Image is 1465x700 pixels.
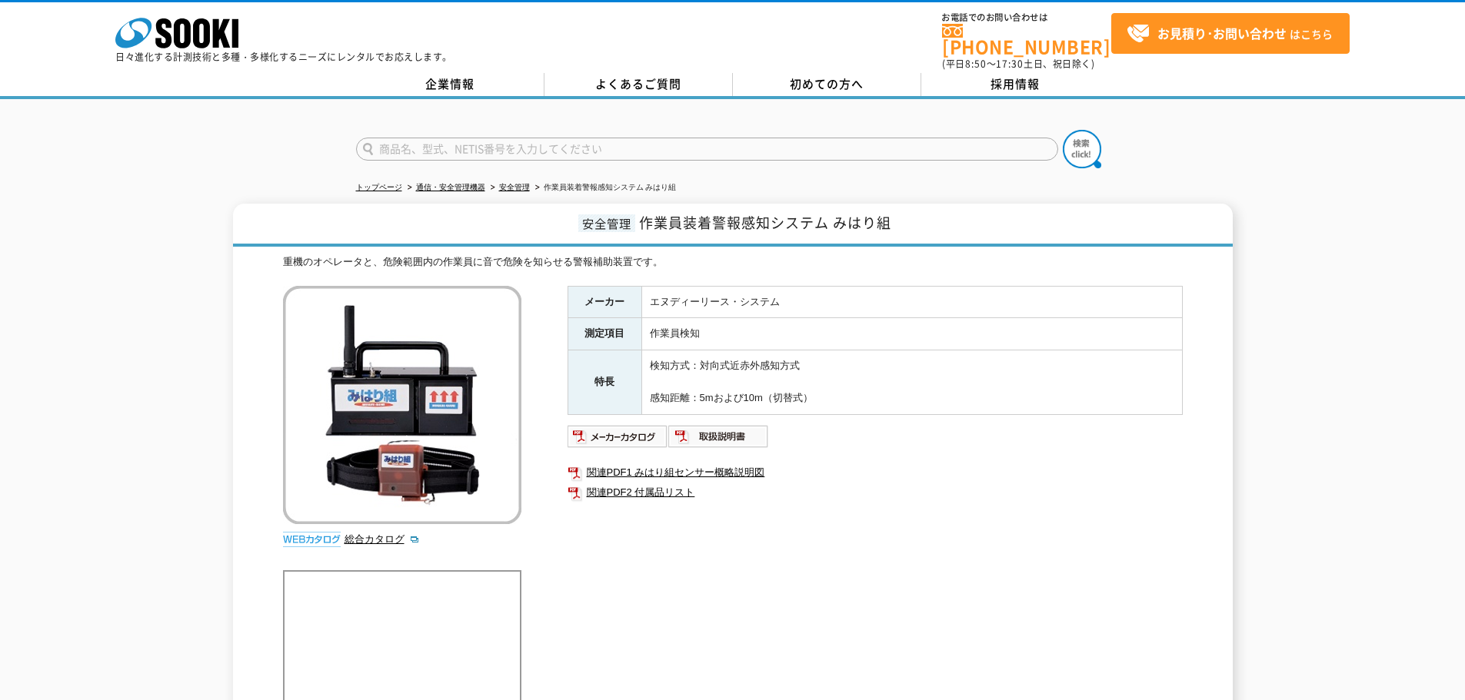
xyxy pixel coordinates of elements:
span: はこちら [1127,22,1333,45]
p: 日々進化する計測技術と多種・多様化するニーズにレンタルでお応えします。 [115,52,452,61]
a: 取扱説明書 [668,434,769,446]
th: メーカー [568,286,641,318]
strong: お見積り･お問い合わせ [1157,24,1287,42]
a: 関連PDF1 みはり組センサー概略説明図 [568,463,1183,483]
td: 検知方式：対向式近赤外感知方式 感知距離：5mおよび10m（切替式） [641,350,1182,414]
a: よくあるご質問 [544,73,733,96]
a: 安全管理 [499,183,530,191]
span: 17:30 [996,57,1024,71]
a: [PHONE_NUMBER] [942,24,1111,55]
span: (平日 ～ 土日、祝日除く) [942,57,1094,71]
span: 作業員装着警報感知システム みはり組 [639,212,891,233]
li: 作業員装着警報感知システム みはり組 [532,180,677,196]
a: トップページ [356,183,402,191]
td: 作業員検知 [641,318,1182,350]
span: 8:50 [965,57,987,71]
a: メーカーカタログ [568,434,668,446]
a: 企業情報 [356,73,544,96]
a: 関連PDF2 付属品リスト [568,483,1183,503]
span: 初めての方へ [790,75,864,92]
input: 商品名、型式、NETIS番号を入力してください [356,138,1058,161]
a: 採用情報 [921,73,1110,96]
th: 特長 [568,350,641,414]
a: お見積り･お問い合わせはこちら [1111,13,1350,54]
a: 通信・安全管理機器 [416,183,485,191]
td: エヌディーリース・システム [641,286,1182,318]
div: 重機のオペレータと、危険範囲内の作業員に音で危険を知らせる警報補助装置です。 [283,254,1183,270]
img: btn_search.png [1063,130,1101,168]
img: webカタログ [283,532,341,547]
a: 初めての方へ [733,73,921,96]
img: 作業員装着警報感知システム みはり組 [283,286,521,524]
span: 安全管理 [578,214,635,232]
th: 測定項目 [568,318,641,350]
img: メーカーカタログ [568,424,668,449]
span: お電話でのお問い合わせは [942,13,1111,22]
img: 取扱説明書 [668,424,769,449]
a: 総合カタログ [345,533,420,545]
